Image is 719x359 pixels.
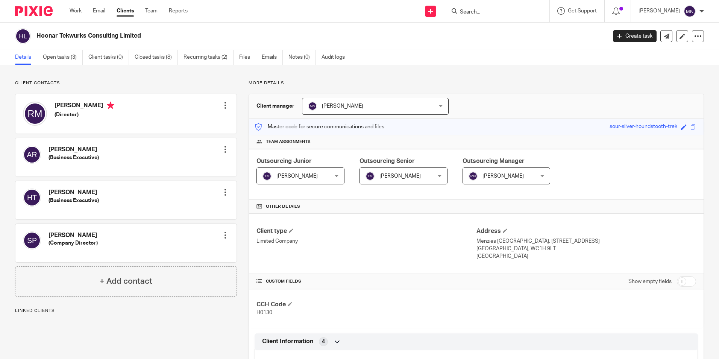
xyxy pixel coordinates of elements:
h5: (Company Director) [49,239,98,247]
img: svg%3E [469,172,478,181]
span: Outsourcing Senior [359,158,415,164]
input: Search [459,9,527,16]
img: svg%3E [23,231,41,249]
h4: CCH Code [256,301,476,309]
h2: Hoonar Tekwurks Consulting Limited [36,32,488,40]
span: [PERSON_NAME] [379,173,421,179]
img: svg%3E [23,102,47,126]
img: svg%3E [684,5,696,17]
div: sour-silver-houndstooth-trek [610,123,677,131]
img: svg%3E [23,146,41,164]
h4: + Add contact [100,275,152,287]
a: Notes (0) [288,50,316,65]
span: Client Information [262,338,313,345]
img: Pixie [15,6,53,16]
img: svg%3E [366,172,375,181]
img: svg%3E [23,189,41,207]
p: Master code for secure communications and files [255,123,384,131]
h5: (Business Executive) [49,154,99,161]
a: Recurring tasks (2) [184,50,234,65]
p: Limited Company [256,237,476,245]
a: Closed tasks (8) [135,50,178,65]
h4: [PERSON_NAME] [49,231,98,239]
a: Details [15,50,37,65]
h3: Client manager [256,102,294,110]
span: [PERSON_NAME] [322,103,363,109]
span: Other details [266,204,300,210]
h4: [PERSON_NAME] [55,102,114,111]
h4: Address [476,227,696,235]
p: Client contacts [15,80,237,86]
p: Menzies [GEOGRAPHIC_DATA], [STREET_ADDRESS] [476,237,696,245]
a: Open tasks (3) [43,50,83,65]
span: Outsourcing Junior [256,158,312,164]
a: Reports [169,7,188,15]
a: Create task [613,30,657,42]
a: Team [145,7,158,15]
h4: [PERSON_NAME] [49,189,99,196]
span: Outsourcing Manager [463,158,525,164]
span: [PERSON_NAME] [482,173,524,179]
span: 4 [322,338,325,345]
h4: Client type [256,227,476,235]
img: svg%3E [262,172,272,181]
p: [GEOGRAPHIC_DATA], WC1H 9LT [476,245,696,253]
img: svg%3E [308,102,317,111]
a: Files [239,50,256,65]
p: More details [249,80,704,86]
h4: [PERSON_NAME] [49,146,99,154]
span: Get Support [568,8,597,14]
a: Client tasks (0) [88,50,129,65]
a: Audit logs [322,50,350,65]
a: Email [93,7,105,15]
label: Show empty fields [628,278,672,285]
p: [GEOGRAPHIC_DATA] [476,253,696,260]
img: svg%3E [15,28,31,44]
a: Clients [117,7,134,15]
i: Primary [107,102,114,109]
h5: (Director) [55,111,114,119]
p: [PERSON_NAME] [639,7,680,15]
span: Team assignments [266,139,311,145]
a: Emails [262,50,283,65]
p: Linked clients [15,308,237,314]
span: H0130 [256,310,272,315]
span: [PERSON_NAME] [276,173,318,179]
a: Work [70,7,82,15]
h4: CUSTOM FIELDS [256,278,476,284]
h5: (Business Executive) [49,197,99,204]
